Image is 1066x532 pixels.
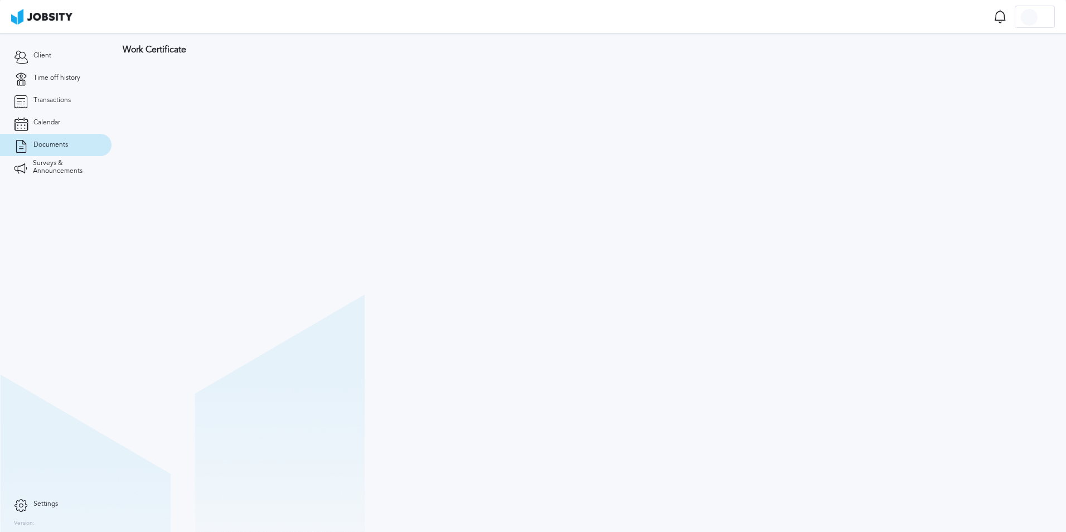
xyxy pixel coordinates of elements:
[33,500,58,508] span: Settings
[33,52,51,60] span: Client
[33,119,60,127] span: Calendar
[11,9,72,25] img: ab4bad089aa723f57921c736e9817d99.png
[33,96,71,104] span: Transactions
[33,74,80,82] span: Time off history
[14,520,35,527] label: Version:
[33,159,98,175] span: Surveys & Announcements
[123,45,1055,55] h3: Work Certificate
[33,141,68,149] span: Documents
